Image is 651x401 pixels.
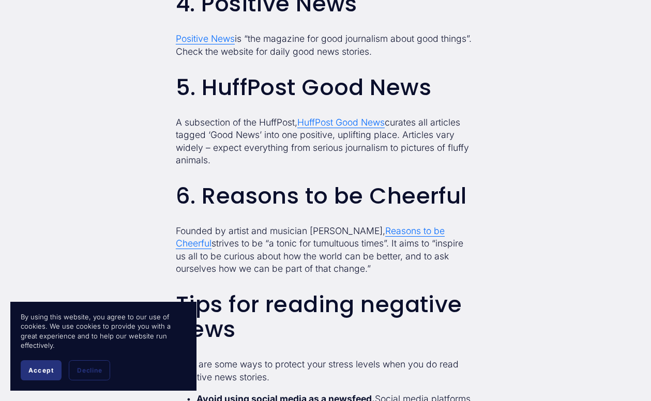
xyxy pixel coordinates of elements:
[176,33,235,44] a: Positive News
[297,117,385,128] a: HuffPost Good News
[176,292,475,342] h2: Tips for reading negative news
[69,360,110,380] button: Decline
[176,358,475,383] p: Here are some ways to protect your stress levels when you do read negative news stories.
[28,366,54,374] span: Accept
[176,116,475,167] p: A subsection of the HuffPost, curates all articles tagged ‘Good News’ into one positive, upliftin...
[21,360,62,380] button: Accept
[10,302,196,391] section: Cookie banner
[21,312,186,350] p: By using this website, you agree to our use of cookies. We use cookies to provide you with a grea...
[77,366,102,374] span: Decline
[176,33,475,58] p: is “the magazine for good journalism about good things”. Check the website for daily good news st...
[176,75,475,100] h2: 5. HuffPost Good News
[176,183,475,208] h2: 6. Reasons to be Cheerful
[176,225,475,275] p: Founded by artist and musician [PERSON_NAME], strives to be “a tonic for tumultuous times”. It ai...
